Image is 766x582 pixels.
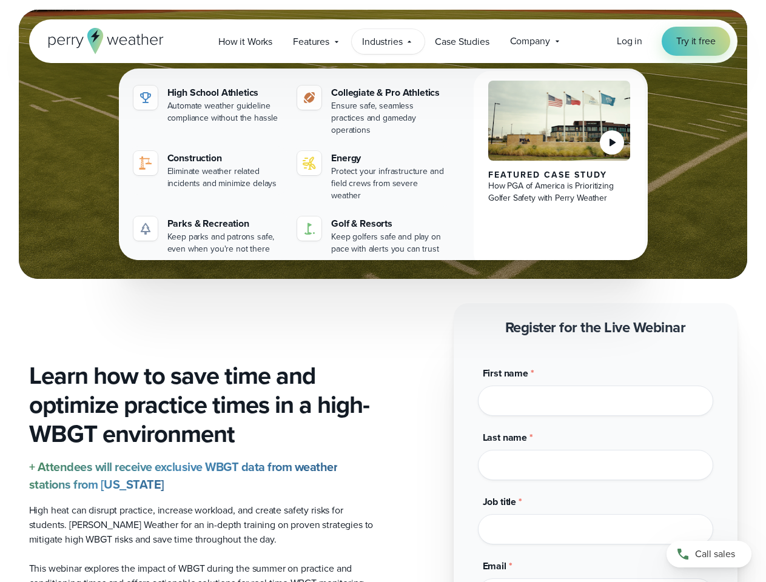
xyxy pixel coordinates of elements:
[488,180,631,204] div: How PGA of America is Prioritizing Golfer Safety with Perry Weather
[488,170,631,180] div: Featured Case Study
[167,151,283,166] div: Construction
[362,35,402,49] span: Industries
[331,85,447,100] div: Collegiate & Pro Athletics
[617,34,642,48] span: Log in
[617,34,642,48] a: Log in
[29,361,374,449] h3: Learn how to save time and optimize practice times in a high-WBGT environment
[167,216,283,231] div: Parks & Recreation
[167,85,283,100] div: High School Athletics
[138,90,153,105] img: highschool-icon.svg
[483,430,528,444] span: Last name
[292,212,452,260] a: Golf & Resorts Keep golfers safe and play on pace with alerts you can trust
[483,495,517,509] span: Job title
[292,146,452,207] a: Energy Protect your infrastructure and field crews from severe weather
[510,34,550,48] span: Company
[218,35,272,49] span: How it Works
[474,71,645,270] a: PGA of America, Frisco Campus Featured Case Study How PGA of America is Prioritizing Golfer Safet...
[483,559,506,573] span: Email
[167,100,283,124] div: Automate weather guideline compliance without the hassle
[293,35,329,49] span: Features
[435,35,489,49] span: Case Studies
[302,221,317,236] img: golf-iconV2.svg
[676,34,715,48] span: Try it free
[488,81,631,161] img: PGA of America, Frisco Campus
[331,166,447,202] div: Protect your infrastructure and field crews from severe weather
[331,151,447,166] div: Energy
[331,231,447,255] div: Keep golfers safe and play on pace with alerts you can trust
[29,503,374,547] p: High heat can disrupt practice, increase workload, and create safety risks for students. [PERSON_...
[138,156,153,170] img: noun-crane-7630938-1@2x.svg
[331,100,447,136] div: Ensure safe, seamless practices and gameday operations
[167,231,283,255] div: Keep parks and patrons safe, even when you're not there
[695,547,735,561] span: Call sales
[129,146,288,195] a: Construction Eliminate weather related incidents and minimize delays
[302,156,317,170] img: energy-icon@2x-1.svg
[129,81,288,129] a: High School Athletics Automate weather guideline compliance without the hassle
[29,458,338,493] strong: + Attendees will receive exclusive WBGT data from weather stations from [US_STATE]
[129,212,288,260] a: Parks & Recreation Keep parks and patrons safe, even when you're not there
[505,316,686,338] strong: Register for the Live Webinar
[292,81,452,141] a: Collegiate & Pro Athletics Ensure safe, seamless practices and gameday operations
[302,90,317,105] img: proathletics-icon@2x-1.svg
[331,216,447,231] div: Golf & Resorts
[662,27,730,56] a: Try it free
[167,166,283,190] div: Eliminate weather related incidents and minimize delays
[667,541,751,567] a: Call sales
[425,29,499,54] a: Case Studies
[208,29,283,54] a: How it Works
[483,366,528,380] span: First name
[138,221,153,236] img: parks-icon-grey.svg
